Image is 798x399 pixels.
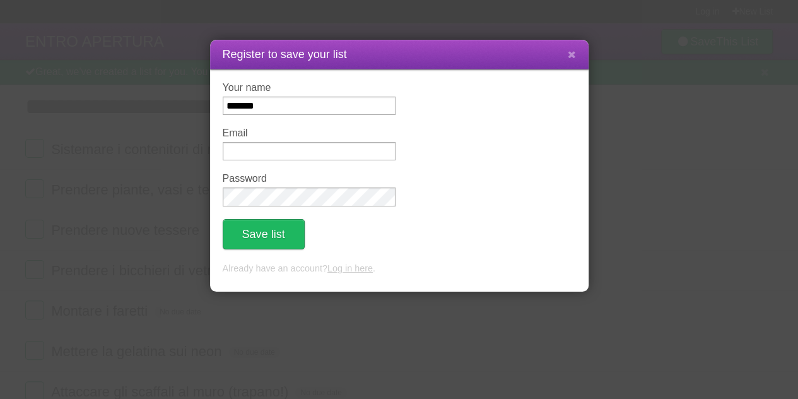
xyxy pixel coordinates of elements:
[327,263,373,273] a: Log in here
[223,128,396,139] label: Email
[223,173,396,184] label: Password
[223,262,576,276] p: Already have an account? .
[223,46,576,63] h1: Register to save your list
[223,82,396,93] label: Your name
[223,219,305,249] button: Save list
